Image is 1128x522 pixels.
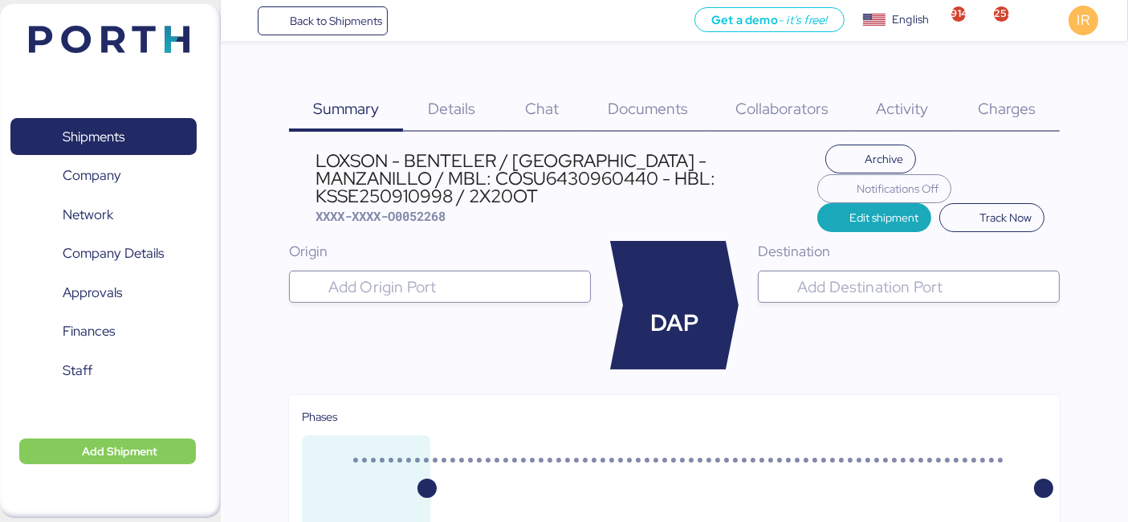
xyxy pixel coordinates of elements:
[1077,10,1089,31] span: IR
[758,241,1060,262] div: Destination
[302,408,1048,426] div: Phases
[650,306,698,341] span: DAP
[817,203,932,232] button: Edit shipment
[63,125,124,149] span: Shipments
[877,98,929,119] span: Activity
[10,235,197,272] a: Company Details
[289,241,591,262] div: Origin
[892,11,929,28] div: English
[794,277,1053,296] input: Add Destination Port
[978,98,1036,119] span: Charges
[82,442,157,461] span: Add Shipment
[19,438,196,464] button: Add Shipment
[63,203,113,226] span: Network
[817,174,952,203] button: Notifications Off
[849,208,918,227] span: Edit shipment
[939,203,1045,232] button: Track Now
[10,313,197,350] a: Finances
[857,179,939,198] span: Notifications Off
[313,98,379,119] span: Summary
[608,98,688,119] span: Documents
[63,164,121,187] span: Company
[316,152,817,206] div: LOXSON - BENTELER / [GEOGRAPHIC_DATA] - MANZANILLO / MBL: COSU6430960440 - HBL: KSSE250910998 / 2...
[290,11,382,31] span: Back to Shipments
[230,7,258,35] button: Menu
[10,196,197,233] a: Network
[316,208,446,224] span: XXXX-XXXX-O0052268
[63,281,122,304] span: Approvals
[325,277,584,296] input: Add Origin Port
[865,149,903,169] span: Archive
[10,118,197,155] a: Shipments
[63,242,164,265] span: Company Details
[10,274,197,311] a: Approvals
[428,98,475,119] span: Details
[10,352,197,389] a: Staff
[258,6,389,35] a: Back to Shipments
[979,208,1032,227] span: Track Now
[525,98,559,119] span: Chat
[825,145,917,173] button: Archive
[735,98,829,119] span: Collaborators
[10,157,197,194] a: Company
[63,359,92,382] span: Staff
[63,320,115,343] span: Finances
